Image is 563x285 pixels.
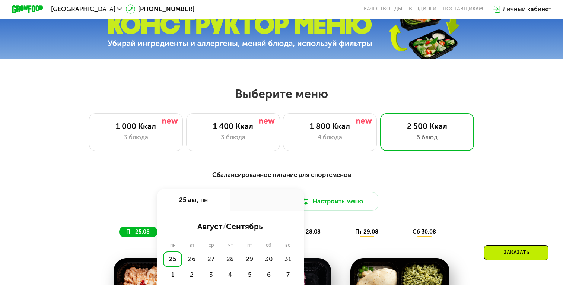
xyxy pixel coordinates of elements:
[157,189,230,211] div: 25 авг, пн
[194,133,272,142] div: 3 блюда
[364,6,403,12] a: Качество еды
[230,189,303,211] div: -
[201,267,221,283] div: 3
[355,228,378,235] span: пт 29.08
[126,228,150,235] span: пн 25.08
[259,242,279,248] div: сб
[298,228,321,235] span: чт 28.08
[182,251,201,267] div: 26
[278,267,298,283] div: 7
[163,251,182,267] div: 25
[503,4,551,14] div: Личный кабинет
[240,242,259,248] div: пт
[284,192,378,210] button: Настроить меню
[194,121,272,131] div: 1 400 Ккал
[183,242,202,248] div: вт
[201,251,221,267] div: 27
[97,121,175,131] div: 1 000 Ккал
[259,251,279,267] div: 30
[226,222,263,231] span: сентябрь
[291,133,369,142] div: 4 блюда
[443,6,483,12] div: поставщикам
[223,222,226,231] span: /
[409,6,436,12] a: Вендинги
[201,242,221,248] div: ср
[182,267,201,283] div: 2
[163,267,182,283] div: 1
[240,251,259,267] div: 29
[278,242,298,248] div: вс
[51,6,115,12] span: [GEOGRAPHIC_DATA]
[291,121,369,131] div: 1 800 Ккал
[221,267,240,283] div: 4
[221,242,240,248] div: чт
[25,86,538,101] h2: Выберите меню
[278,251,298,267] div: 31
[413,228,436,235] span: сб 30.08
[221,251,240,267] div: 28
[126,4,195,14] a: [PHONE_NUMBER]
[97,133,175,142] div: 3 блюда
[240,267,259,283] div: 5
[197,222,223,231] span: август
[388,121,466,131] div: 2 500 Ккал
[163,242,183,248] div: пн
[259,267,279,283] div: 6
[484,245,548,260] div: Заказать
[50,170,513,180] div: Сбалансированное питание для спортсменов
[388,133,466,142] div: 6 блюд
